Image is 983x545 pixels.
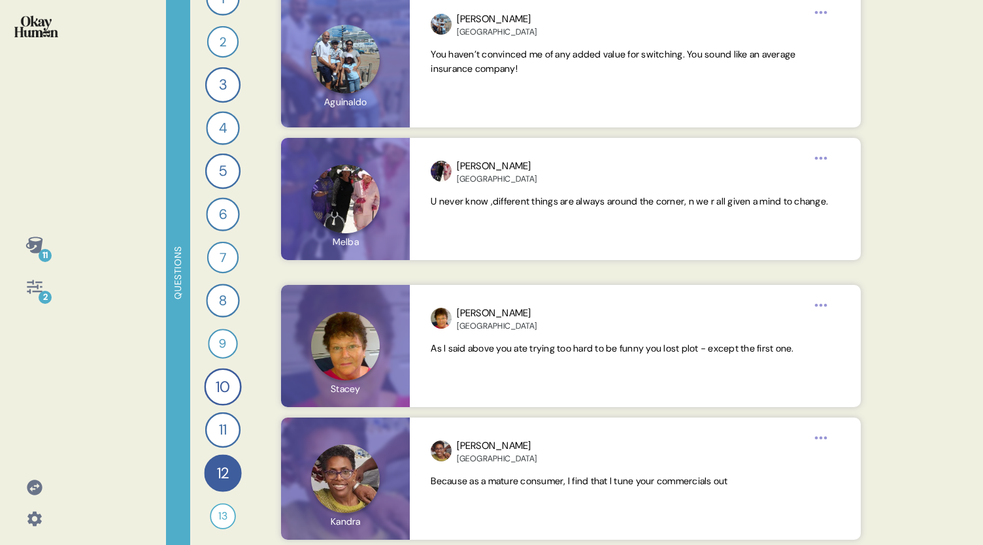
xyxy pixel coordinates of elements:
[207,242,239,273] div: 7
[39,291,52,304] div: 2
[39,249,52,262] div: 11
[206,284,239,317] div: 8
[206,111,239,144] div: 4
[205,154,241,189] div: 5
[204,368,241,405] div: 10
[205,412,241,448] div: 11
[210,503,236,529] div: 13
[208,329,237,358] div: 9
[205,67,241,103] div: 3
[206,197,239,231] div: 6
[204,454,241,491] div: 12
[14,16,58,37] img: okayhuman.3b1b6348.png
[207,26,239,58] div: 2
